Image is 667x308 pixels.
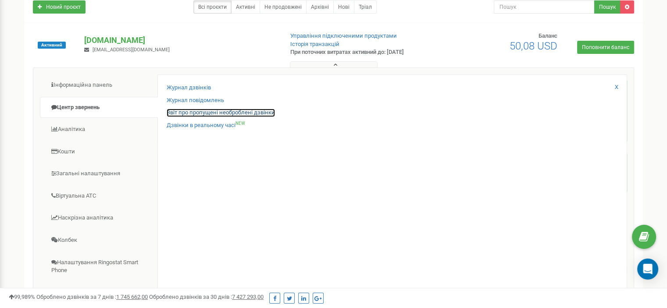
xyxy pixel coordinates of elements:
[290,48,431,57] p: При поточних витратах активний до: [DATE]
[36,294,148,300] span: Оброблено дзвінків за 7 днів :
[167,96,224,105] a: Журнал повідомлень
[40,185,158,207] a: Віртуальна АТС
[38,42,66,49] span: Активний
[354,0,377,14] a: Тріал
[40,74,158,96] a: Інформаційна панель
[637,258,658,280] div: Open Intercom Messenger
[232,294,264,300] u: 7 427 293,00
[149,294,264,300] span: Оброблено дзвінків за 30 днів :
[306,0,334,14] a: Архівні
[40,207,158,229] a: Наскрізна аналітика
[594,0,621,14] button: Пошук
[40,252,158,281] a: Налаштування Ringostat Smart Phone
[116,294,148,300] u: 1 745 662,00
[615,83,618,92] a: X
[33,0,86,14] a: Новий проєкт
[510,40,557,52] span: 50,08 USD
[40,141,158,163] a: Кошти
[333,0,354,14] a: Нові
[260,0,307,14] a: Не продовжені
[40,119,158,140] a: Аналiтика
[93,47,170,53] span: [EMAIL_ADDRESS][DOMAIN_NAME]
[290,41,339,47] a: Історія транзакцій
[290,32,397,39] a: Управління підключеними продуктами
[9,294,35,300] span: 99,989%
[167,121,245,130] a: Дзвінки в реальному часіNEW
[193,0,232,14] a: Всі проєкти
[40,97,158,118] a: Центр звернень
[167,109,275,117] a: Звіт про пропущені необроблені дзвінки
[577,41,634,54] a: Поповнити баланс
[40,282,158,304] a: Інтеграція
[167,84,211,92] a: Журнал дзвінків
[539,32,557,39] span: Баланс
[84,35,276,46] p: [DOMAIN_NAME]
[40,163,158,184] a: Загальні налаштування
[235,121,245,126] sup: NEW
[40,230,158,251] a: Колбек
[494,0,595,14] input: Пошук
[231,0,260,14] a: Активні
